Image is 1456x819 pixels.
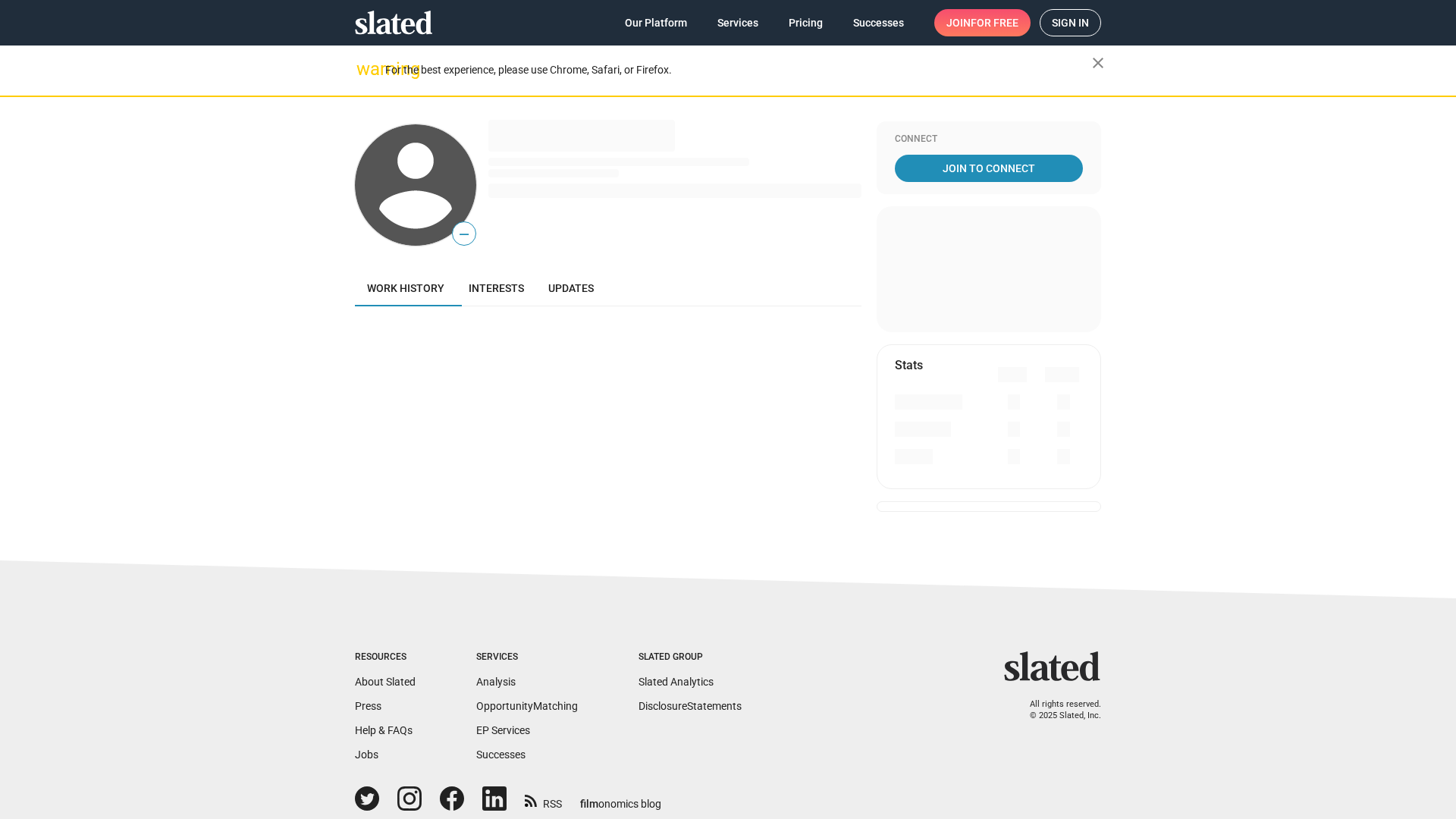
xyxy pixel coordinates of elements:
a: Analysis [476,676,516,688]
span: Our Platform [625,9,687,36]
a: About Slated [355,676,416,688]
span: Work history [367,282,444,294]
a: DisclosureStatements [639,700,742,712]
a: Work history [355,270,457,306]
div: For the best experience, please use Chrome, Safari, or Firefox. [385,60,1092,80]
div: Connect [895,133,1083,146]
a: OpportunityMatching [476,700,578,712]
a: filmonomics blog [580,785,661,811]
a: Interests [457,270,536,306]
a: Jobs [355,748,378,761]
span: Sign in [1052,10,1089,36]
a: Press [355,700,381,712]
p: All rights reserved. © 2025 Slated, Inc. [1014,699,1101,721]
mat-icon: close [1089,54,1107,72]
a: Pricing [777,9,835,36]
span: Updates [548,282,594,294]
a: Successes [841,9,916,36]
a: Sign in [1040,9,1101,36]
span: Pricing [789,9,823,36]
a: Updates [536,270,606,306]
a: Help & FAQs [355,724,413,736]
span: film [580,798,598,810]
a: Joinfor free [934,9,1031,36]
mat-card-title: Stats [895,357,923,373]
a: Join To Connect [895,155,1083,182]
span: Successes [853,9,904,36]
a: Our Platform [613,9,699,36]
div: Services [476,651,578,664]
div: Slated Group [639,651,742,664]
a: Services [705,9,770,36]
span: Interests [469,282,524,294]
a: Successes [476,748,526,761]
span: Services [717,9,758,36]
span: — [453,224,475,244]
a: Slated Analytics [639,676,714,688]
mat-icon: warning [356,60,375,78]
a: EP Services [476,724,530,736]
div: Resources [355,651,416,664]
span: Join To Connect [898,155,1080,182]
a: RSS [525,788,562,811]
span: for free [971,9,1018,36]
span: Join [946,9,1018,36]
